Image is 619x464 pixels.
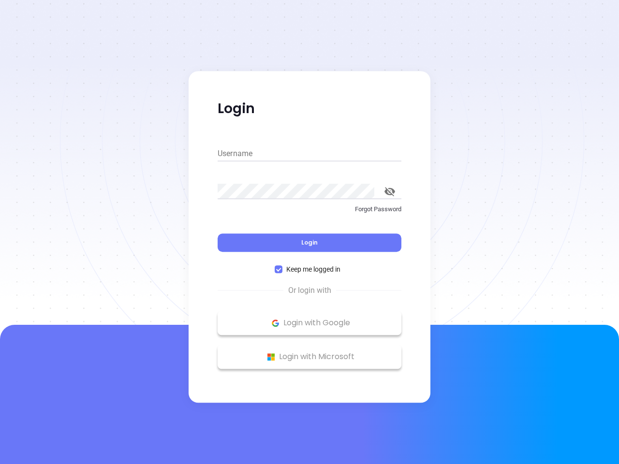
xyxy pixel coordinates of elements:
p: Forgot Password [218,204,401,214]
button: toggle password visibility [378,180,401,203]
img: Google Logo [269,317,281,329]
p: Login with Google [222,316,397,330]
p: Login with Microsoft [222,349,397,364]
button: Microsoft Logo Login with Microsoft [218,345,401,369]
a: Forgot Password [218,204,401,222]
button: Login [218,233,401,252]
img: Microsoft Logo [265,351,277,363]
span: Or login with [283,285,336,296]
span: Login [301,238,318,246]
button: Google Logo Login with Google [218,311,401,335]
span: Keep me logged in [282,264,344,275]
p: Login [218,100,401,117]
